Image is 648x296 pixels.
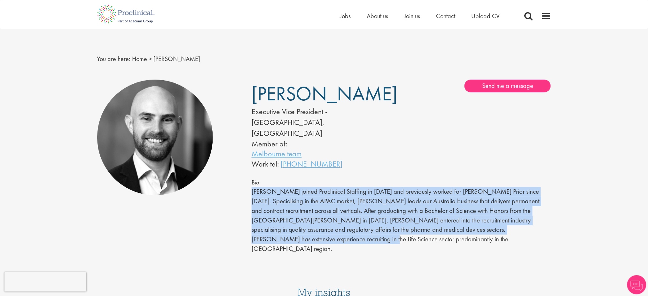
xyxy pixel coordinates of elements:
[252,149,302,159] a: Melbourne team
[4,272,86,292] iframe: reCAPTCHA
[472,12,500,20] a: Upload CV
[465,80,551,92] a: Send me a message
[97,80,213,196] img: Tom Parsons
[627,275,646,294] img: Chatbot
[340,12,351,20] a: Jobs
[404,12,420,20] a: Join us
[154,55,200,63] span: [PERSON_NAME]
[281,159,343,169] a: [PHONE_NUMBER]
[367,12,388,20] a: About us
[132,55,147,63] a: breadcrumb link
[252,106,382,139] div: Executive Vice President - [GEOGRAPHIC_DATA], [GEOGRAPHIC_DATA]
[436,12,456,20] a: Contact
[252,159,279,169] span: Work tel:
[252,179,259,186] span: Bio
[252,187,551,253] p: [PERSON_NAME] joined Proclinical Staffing in [DATE] and previously worked for [PERSON_NAME] Prior...
[97,55,131,63] span: You are here:
[149,55,152,63] span: >
[252,139,287,149] label: Member of:
[252,81,398,106] span: [PERSON_NAME]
